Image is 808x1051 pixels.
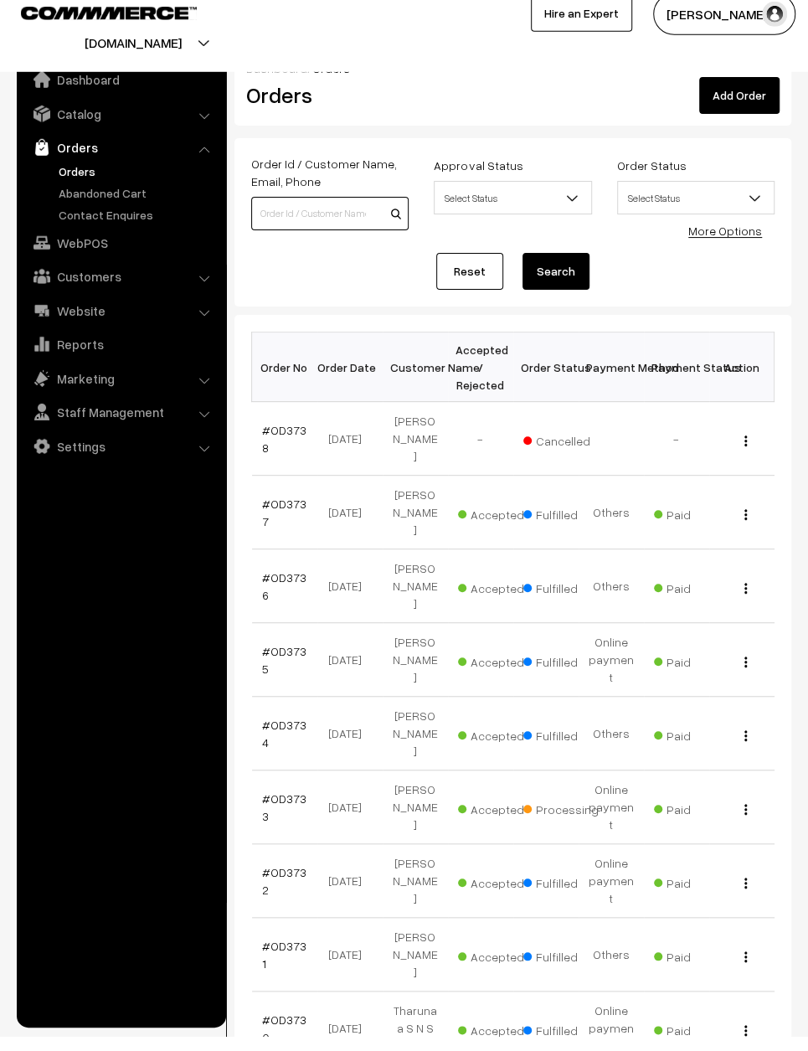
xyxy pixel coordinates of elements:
[21,412,220,442] a: Staff Management
[458,959,542,981] span: Accepted
[21,311,220,341] a: Website
[579,348,644,417] th: Payment Method
[21,147,220,178] a: Orders
[531,10,632,47] a: Hire an Expert
[251,212,409,245] input: Order Id / Customer Name / Customer Email / Customer Phone
[513,348,579,417] th: Order Status
[579,638,644,712] td: Online payment
[21,379,220,409] a: Marketing
[262,512,306,544] a: #OD3737
[644,417,709,491] td: -
[383,933,448,1007] td: [PERSON_NAME]
[744,893,747,904] img: Menu
[317,348,383,417] th: Order Date
[579,933,644,1007] td: Others
[618,198,774,228] span: Select Status
[523,738,607,760] span: Fulfilled
[522,268,589,305] button: Search
[383,564,448,638] td: [PERSON_NAME]
[252,348,317,417] th: Order No
[744,451,747,461] img: Menu
[21,243,220,273] a: WebPOS
[709,348,775,417] th: Action
[654,811,738,833] span: Paid
[317,491,383,564] td: [DATE]
[383,712,448,786] td: [PERSON_NAME]
[744,598,747,609] img: Menu
[458,738,542,760] span: Accepted
[579,491,644,564] td: Others
[579,859,644,933] td: Online payment
[317,638,383,712] td: [DATE]
[246,97,407,123] h2: Orders
[654,738,738,760] span: Paid
[523,664,607,686] span: Fulfilled
[436,268,503,305] a: Reset
[617,172,687,189] label: Order Status
[523,590,607,612] span: Fulfilled
[317,859,383,933] td: [DATE]
[21,446,220,477] a: Settings
[744,966,747,977] img: Menu
[644,348,709,417] th: Payment Status
[54,178,220,195] a: Orders
[21,114,220,144] a: Catalog
[317,417,383,491] td: [DATE]
[383,491,448,564] td: [PERSON_NAME]
[744,745,747,756] img: Menu
[744,524,747,535] img: Menu
[654,959,738,981] span: Paid
[317,786,383,859] td: [DATE]
[523,885,607,907] span: Fulfilled
[383,348,448,417] th: Customer Name
[458,590,542,612] span: Accepted
[654,517,738,538] span: Paid
[688,239,762,253] a: More Options
[458,517,542,538] span: Accepted
[262,438,306,470] a: #OD3738
[654,664,738,686] span: Paid
[435,198,590,228] span: Select Status
[54,199,220,217] a: Abandoned Cart
[21,80,220,110] a: Dashboard
[262,806,306,838] a: #OD3733
[262,880,306,912] a: #OD3732
[744,1040,747,1051] img: Menu
[654,590,738,612] span: Paid
[653,8,795,50] button: [PERSON_NAME]
[523,443,607,465] span: Cancelled
[317,564,383,638] td: [DATE]
[523,959,607,981] span: Fulfilled
[383,786,448,859] td: [PERSON_NAME]
[21,344,220,374] a: Reports
[26,37,240,79] button: [DOMAIN_NAME]
[317,712,383,786] td: [DATE]
[448,348,513,417] th: Accepted / Rejected
[317,933,383,1007] td: [DATE]
[262,585,306,617] a: #OD3736
[448,417,513,491] td: -
[383,638,448,712] td: [PERSON_NAME]
[523,811,607,833] span: Processing
[383,859,448,933] td: [PERSON_NAME]
[458,664,542,686] span: Accepted
[617,196,775,229] span: Select Status
[251,170,409,205] label: Order Id / Customer Name, Email, Phone
[262,659,306,691] a: #OD3735
[262,733,306,765] a: #OD3734
[654,885,738,907] span: Paid
[579,712,644,786] td: Others
[383,417,448,491] td: [PERSON_NAME]
[21,276,220,307] a: Customers
[458,811,542,833] span: Accepted
[579,786,644,859] td: Online payment
[458,885,542,907] span: Accepted
[21,17,167,37] a: COMMMERCE
[744,819,747,830] img: Menu
[744,672,747,683] img: Menu
[699,92,780,129] a: Add Order
[762,17,787,42] img: user
[262,954,306,986] a: #OD3731
[523,517,607,538] span: Fulfilled
[54,221,220,239] a: Contact Enquires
